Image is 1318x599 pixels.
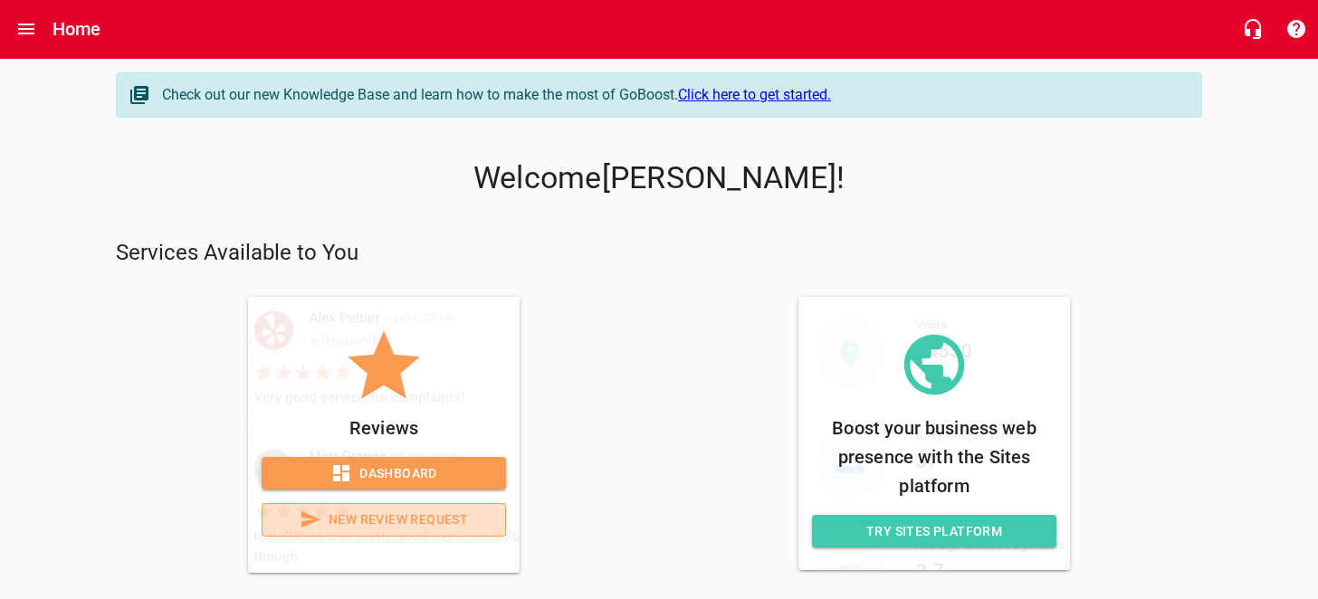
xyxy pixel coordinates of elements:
div: Check out our new Knowledge Base and learn how to make the most of GoBoost. [162,84,1183,106]
a: Dashboard [262,457,506,490]
button: Live Chat [1231,7,1275,51]
button: Open drawer [5,7,48,51]
p: Welcome [PERSON_NAME] ! [116,160,1202,196]
p: Reviews [262,414,506,442]
span: New Review Request [277,509,491,531]
a: Try Sites Platform [812,515,1056,548]
a: Click here to get started. [678,86,831,103]
button: Support Portal [1275,7,1318,51]
a: New Review Request [262,503,506,537]
p: Services Available to You [116,239,1202,268]
h6: Home [53,14,101,43]
p: Boost your business web presence with the Sites platform [812,414,1056,500]
span: Try Sites Platform [826,520,1042,543]
span: Dashboard [276,462,492,485]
